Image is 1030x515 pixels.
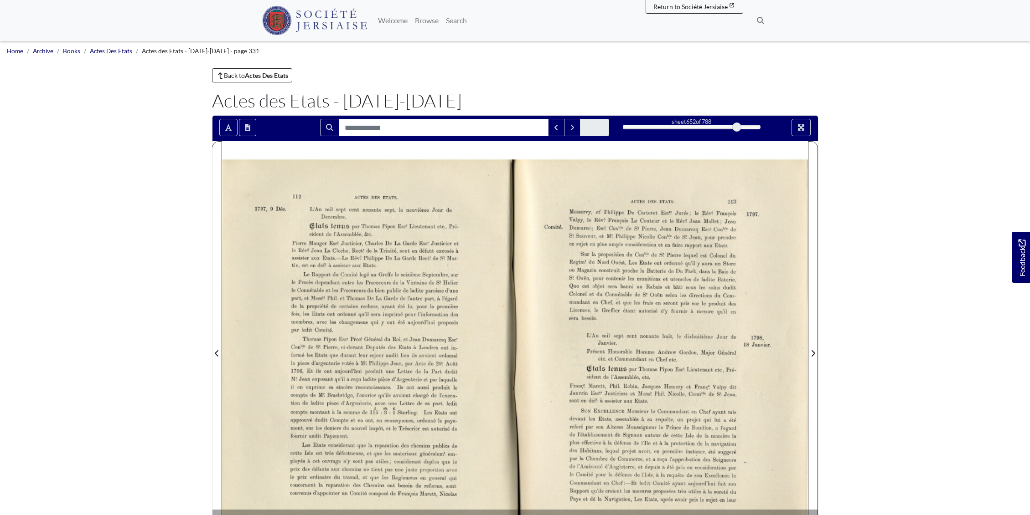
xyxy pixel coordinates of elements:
[686,118,696,125] span: 652
[239,119,256,136] button: Open transcription window
[623,117,761,126] div: sheet of 788
[548,119,564,136] button: Previous Match
[374,11,411,30] a: Welcome
[142,47,259,55] span: Actes des Etats - [DATE]-[DATE] - page 331
[411,11,442,30] a: Browse
[1012,232,1030,283] a: Would you like to provide feedback?
[262,6,367,35] img: Société Jersiaise
[442,11,471,30] a: Search
[90,47,132,55] a: Actes Des Etats
[792,119,811,136] button: Full screen mode
[1016,239,1027,276] span: Feedback
[245,71,288,79] strong: Actes Des Etats
[320,119,339,136] button: Search
[63,47,80,55] a: Books
[653,3,728,10] span: Return to Société Jersiaise
[33,47,53,55] a: Archive
[219,119,238,136] button: Toggle text selection (Alt+T)
[339,119,549,136] input: Search for
[212,90,818,112] h1: Actes des Etats - [DATE]-[DATE]
[7,47,23,55] a: Home
[212,68,293,82] a: Back toActes Des Etats
[564,119,580,136] button: Next Match
[262,4,367,37] a: Société Jersiaise logo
